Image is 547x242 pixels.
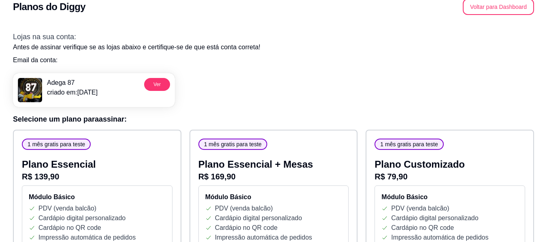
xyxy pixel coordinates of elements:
[391,204,449,213] p: PDV (venda balcão)
[201,140,265,148] span: 1 mês gratis para teste
[22,158,172,171] p: Plano Essencial
[198,158,349,171] p: Plano Essencial + Mesas
[18,78,42,102] img: menu logo
[375,171,525,182] p: R$ 79,90
[13,73,175,107] a: menu logoAdega 87criado em:[DATE]Ver
[391,213,478,223] p: Cardápio digital personalizado
[13,31,534,42] h3: Lojas na sua conta:
[22,171,172,182] p: R$ 139,90
[215,204,273,213] p: PDV (venda balcão)
[215,213,302,223] p: Cardápio digital personalizado
[38,223,101,233] p: Cardápio no QR code
[38,213,126,223] p: Cardápio digital personalizado
[13,0,85,13] h2: Planos do Diggy
[13,42,534,52] p: Antes de assinar verifique se as lojas abaixo e certifique-se de que está conta correta!
[13,55,534,65] p: Email da conta:
[47,88,98,97] p: criado em: [DATE]
[391,223,454,233] p: Cardápio no QR code
[205,192,342,202] h4: Módulo Básico
[198,171,349,182] p: R$ 169,90
[47,78,98,88] p: Adega 87
[38,204,96,213] p: PDV (venda balcão)
[377,140,441,148] span: 1 mês gratis para teste
[375,158,525,171] p: Plano Customizado
[24,140,88,148] span: 1 mês gratis para teste
[13,114,534,125] h3: Selecione um plano para assinar :
[463,3,534,10] a: Voltar para Dashboard
[381,192,518,202] h4: Módulo Básico
[215,223,278,233] p: Cardápio no QR code
[29,192,166,202] h4: Módulo Básico
[144,78,170,91] button: Ver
